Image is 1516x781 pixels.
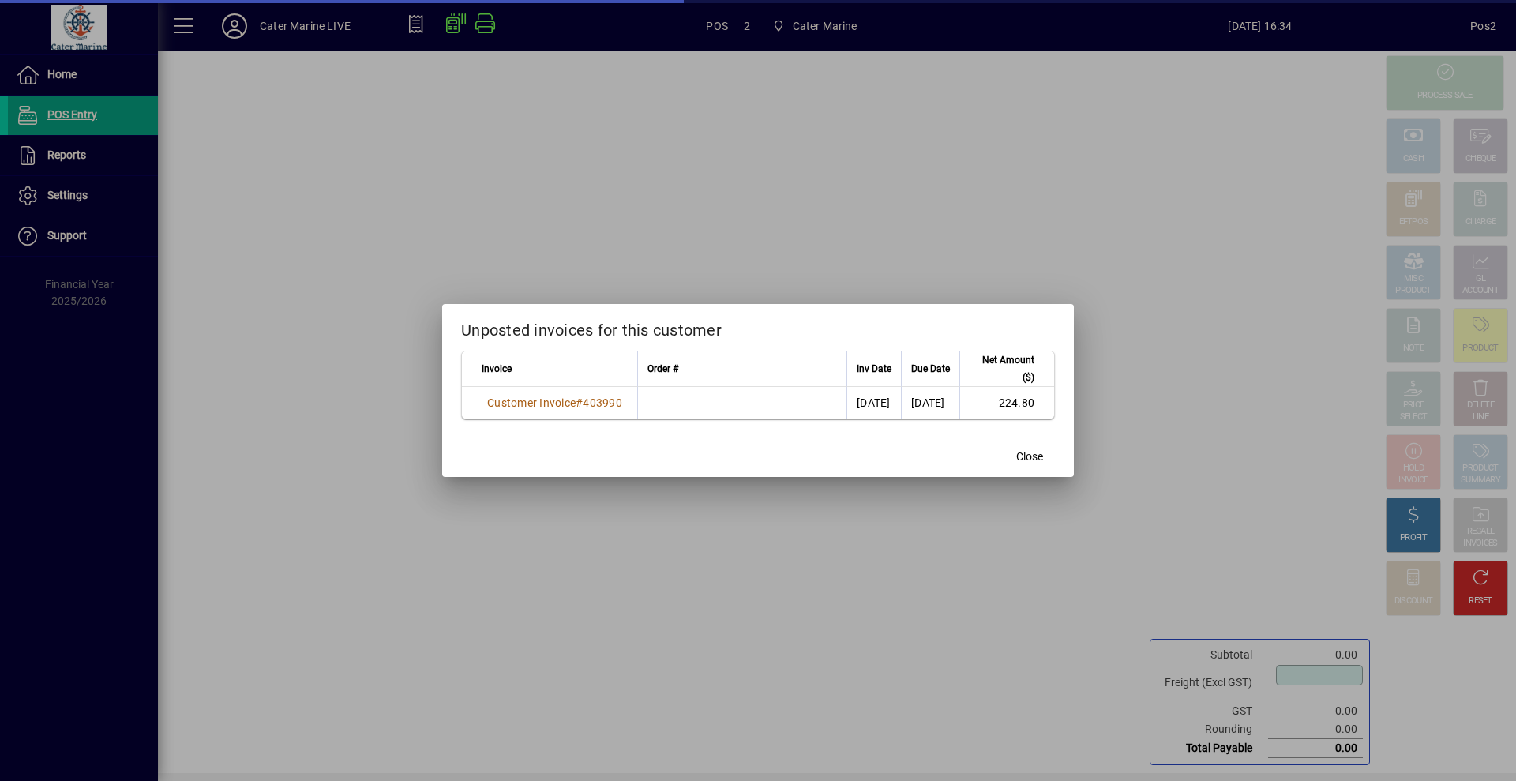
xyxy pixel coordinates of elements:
[901,387,959,419] td: [DATE]
[442,304,1074,350] h2: Unposted invoices for this customer
[487,396,576,409] span: Customer Invoice
[482,394,628,411] a: Customer Invoice#403990
[911,360,950,377] span: Due Date
[482,360,512,377] span: Invoice
[576,396,583,409] span: #
[857,360,891,377] span: Inv Date
[1016,449,1043,465] span: Close
[1004,442,1055,471] button: Close
[970,351,1034,386] span: Net Amount ($)
[647,360,678,377] span: Order #
[959,387,1054,419] td: 224.80
[583,396,622,409] span: 403990
[846,387,901,419] td: [DATE]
